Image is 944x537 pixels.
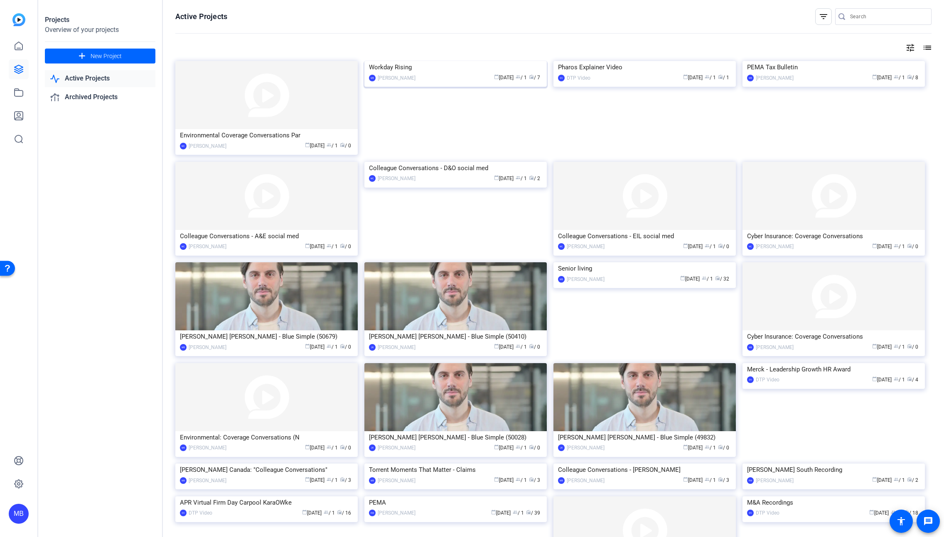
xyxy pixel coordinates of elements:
div: Overview of your projects [45,25,155,35]
span: / 1 [516,477,527,483]
div: Environmental Coverage Conversations Par [180,129,353,142]
span: / 1 [705,445,716,451]
span: / 0 [718,445,729,451]
span: / 1 [516,445,527,451]
div: [PERSON_NAME] [567,275,605,283]
div: [PERSON_NAME] [567,242,605,251]
span: / 1 [324,510,335,516]
div: MB [180,344,187,351]
div: Projects [45,15,155,25]
span: / 1 [516,75,527,81]
span: group [705,444,710,449]
span: / 0 [907,344,918,350]
span: calendar_today [302,510,307,515]
div: [PERSON_NAME] Canada: "Colleague Conversations" [180,464,353,476]
span: [DATE] [680,276,700,282]
span: / 3 [340,477,351,483]
span: / 39 [526,510,540,516]
span: / 3 [718,477,729,483]
div: [PERSON_NAME] [378,509,415,517]
span: calendar_today [683,444,688,449]
span: [DATE] [869,510,889,516]
span: radio [907,243,912,248]
span: calendar_today [872,344,877,349]
span: group [705,477,710,482]
span: group [324,510,329,515]
span: group [894,344,899,349]
span: [DATE] [305,344,324,350]
span: radio [340,142,345,147]
span: / 1 [705,75,716,81]
div: [PERSON_NAME] [378,74,415,82]
div: Environmental: Coverage Conversations (N [180,431,353,444]
div: Pharos Explainer Video [558,61,731,73]
span: / 1 [705,244,716,249]
span: radio [907,74,912,79]
span: / 0 [718,244,729,249]
div: [PERSON_NAME] [378,444,415,452]
mat-icon: tune [905,43,915,53]
span: group [516,74,521,79]
div: MC [369,175,376,182]
div: MC [180,243,187,250]
span: / 0 [529,445,540,451]
span: radio [718,444,723,449]
span: group [516,175,521,180]
span: group [894,477,899,482]
span: calendar_today [494,444,499,449]
span: [DATE] [683,477,703,483]
span: calendar_today [494,74,499,79]
span: group [327,243,332,248]
span: [DATE] [305,143,324,149]
span: radio [907,477,912,482]
span: group [327,142,332,147]
span: [DATE] [305,477,324,483]
mat-icon: accessibility [896,516,906,526]
span: calendar_today [494,344,499,349]
div: Cyber Insurance: Coverage Conversations [747,230,920,242]
mat-icon: message [923,516,933,526]
span: calendar_today [305,142,310,147]
mat-icon: filter_list [819,12,828,22]
span: radio [526,510,531,515]
div: Senior living [558,262,731,275]
span: group [894,74,899,79]
span: group [894,376,899,381]
span: / 0 [907,244,918,249]
span: [DATE] [683,445,703,451]
span: radio [907,376,912,381]
mat-icon: add [77,51,87,61]
span: / 0 [340,244,351,249]
div: MB [9,504,29,524]
span: calendar_today [683,477,688,482]
span: / 2 [529,176,540,181]
span: / 1 [718,75,729,81]
span: group [702,276,707,281]
h1: Active Projects [175,12,227,22]
span: calendar_today [872,243,877,248]
span: [DATE] [683,244,703,249]
div: PEMA Tax Bulletin [747,61,920,73]
mat-icon: list [922,43,932,53]
span: radio [340,243,345,248]
div: Colleague Conversations - D&O social med [369,162,542,174]
div: MC [558,243,565,250]
span: / 3 [529,477,540,483]
div: [PERSON_NAME] [567,476,605,485]
div: Colleague Conversations - A&E social med [180,230,353,242]
span: group [516,344,521,349]
span: / 1 [516,176,527,181]
div: RW [747,477,754,484]
span: / 1 [513,510,524,516]
span: / 16 [337,510,351,516]
span: calendar_today [869,510,874,515]
span: group [513,510,518,515]
span: calendar_today [494,477,499,482]
div: MB [558,276,565,283]
div: DV [558,75,565,81]
span: / 1 [894,244,905,249]
span: / 1 [327,143,338,149]
span: radio [529,74,534,79]
div: [PERSON_NAME] [189,343,226,351]
span: [DATE] [494,344,514,350]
